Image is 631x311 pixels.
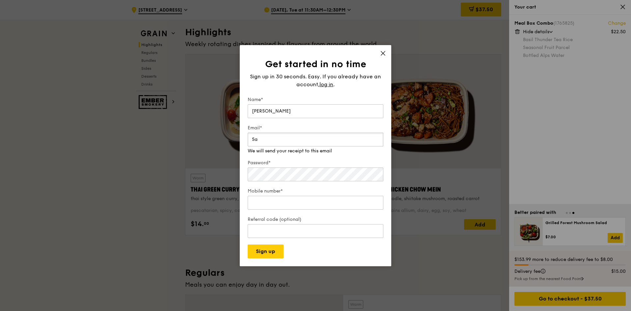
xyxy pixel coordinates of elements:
label: Name* [248,96,383,103]
button: Sign up [248,245,284,258]
span: Sign up in 30 seconds. Easy. If you already have an account, [250,73,381,88]
span: log in [319,81,333,89]
label: Email* [248,125,383,131]
span: . [333,81,335,88]
label: Mobile number* [248,188,383,194]
label: Referral code (optional) [248,216,383,223]
h1: Get started in no time [248,58,383,70]
label: Password* [248,160,383,166]
div: We will send your receipt to this email [248,148,383,154]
